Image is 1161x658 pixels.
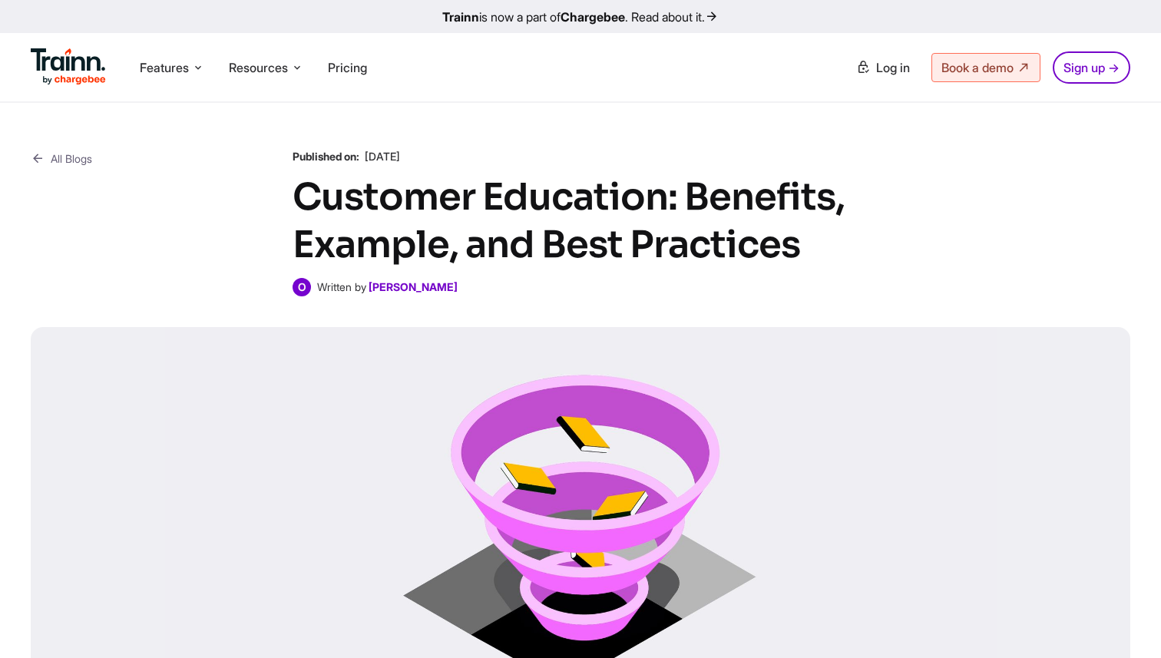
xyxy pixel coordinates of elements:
span: [DATE] [365,150,400,163]
img: Trainn Logo [31,48,106,85]
h1: Customer Education: Benefits, Example, and Best Practices [293,174,868,269]
b: Trainn [442,9,479,25]
b: Published on: [293,150,359,163]
span: Book a demo [941,60,1014,75]
a: Sign up → [1053,51,1130,84]
span: Log in [876,60,910,75]
a: All Blogs [31,149,92,168]
b: Chargebee [561,9,625,25]
a: Pricing [328,60,367,75]
a: Book a demo [931,53,1040,82]
a: [PERSON_NAME] [369,280,458,293]
span: Written by [317,280,366,293]
span: Features [140,59,189,76]
span: O [293,278,311,296]
a: Log in [847,54,919,81]
span: Resources [229,59,288,76]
